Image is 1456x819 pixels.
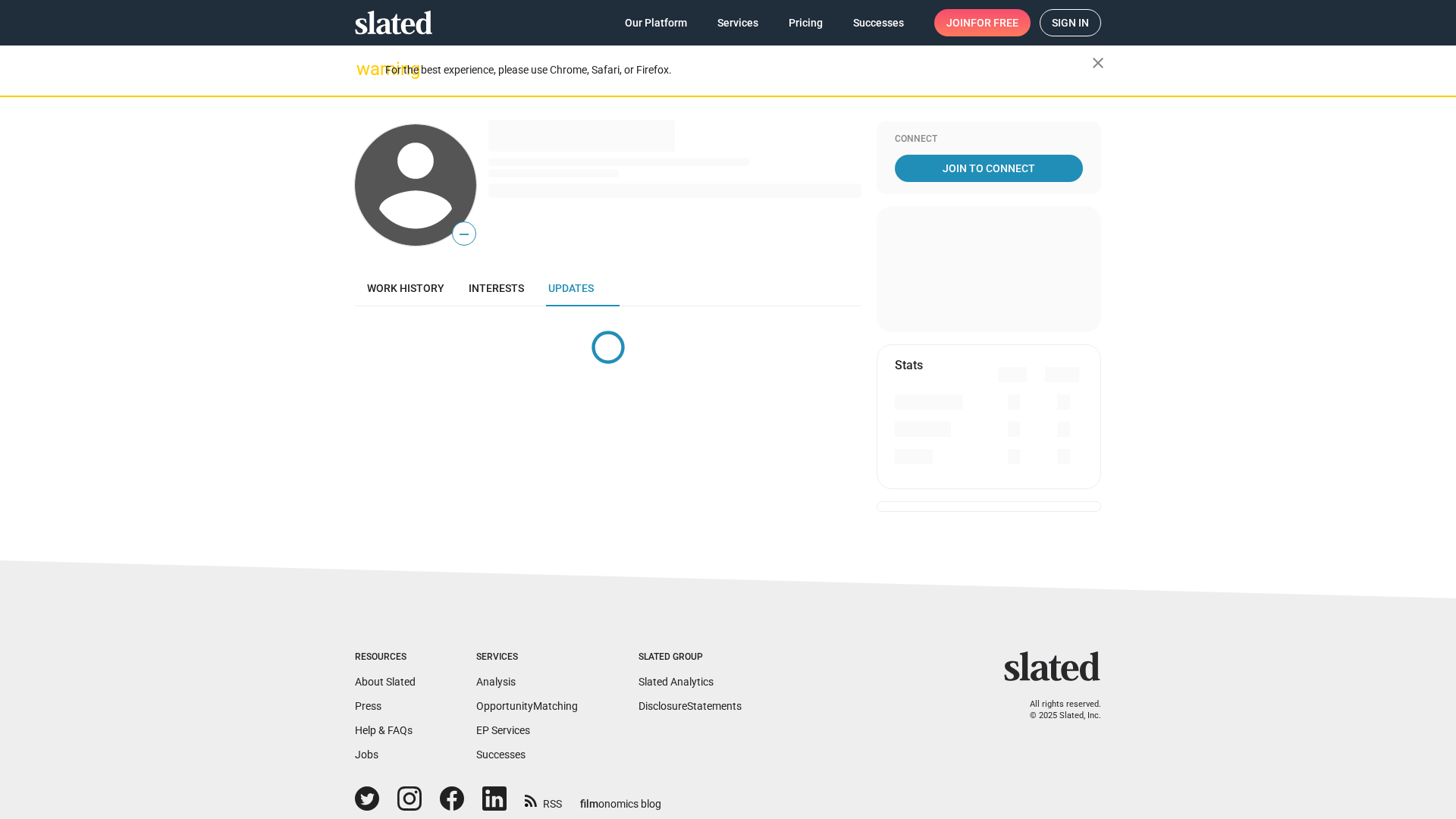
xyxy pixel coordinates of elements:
mat-icon: warning [356,60,375,78]
a: OpportunityMatching [476,700,578,712]
span: Sign in [1052,10,1089,36]
div: Connect [895,133,1083,146]
span: film [580,798,598,810]
span: Updates [548,282,594,294]
div: Slated Group [639,651,742,664]
p: All rights reserved. © 2025 Slated, Inc. [1014,699,1101,721]
a: filmonomics blog [580,785,661,811]
span: — [453,224,475,244]
a: RSS [525,788,562,811]
a: Successes [476,748,526,761]
a: Pricing [777,9,835,36]
a: DisclosureStatements [639,700,742,712]
mat-card-title: Stats [895,357,923,373]
a: Slated Analytics [639,676,714,688]
span: Services [717,9,758,36]
a: Join To Connect [895,155,1083,182]
a: Joinfor free [934,9,1031,36]
a: Interests [457,270,536,306]
a: Sign in [1040,9,1101,36]
a: Jobs [355,748,378,761]
a: Work history [355,270,457,306]
span: Work history [367,282,444,294]
span: Join To Connect [898,155,1080,182]
span: Interests [469,282,524,294]
div: Resources [355,651,416,664]
a: Updates [536,270,606,306]
a: About Slated [355,676,416,688]
a: Our Platform [613,9,699,36]
span: Successes [853,9,904,36]
span: for free [971,9,1018,36]
span: Pricing [789,9,823,36]
div: Services [476,651,578,664]
a: Analysis [476,676,516,688]
mat-icon: close [1089,54,1107,72]
span: Join [946,9,1018,36]
a: Successes [841,9,916,36]
a: Services [705,9,770,36]
a: EP Services [476,724,530,736]
span: Our Platform [625,9,687,36]
a: Press [355,700,381,712]
a: Help & FAQs [355,724,413,736]
div: For the best experience, please use Chrome, Safari, or Firefox. [385,60,1092,80]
